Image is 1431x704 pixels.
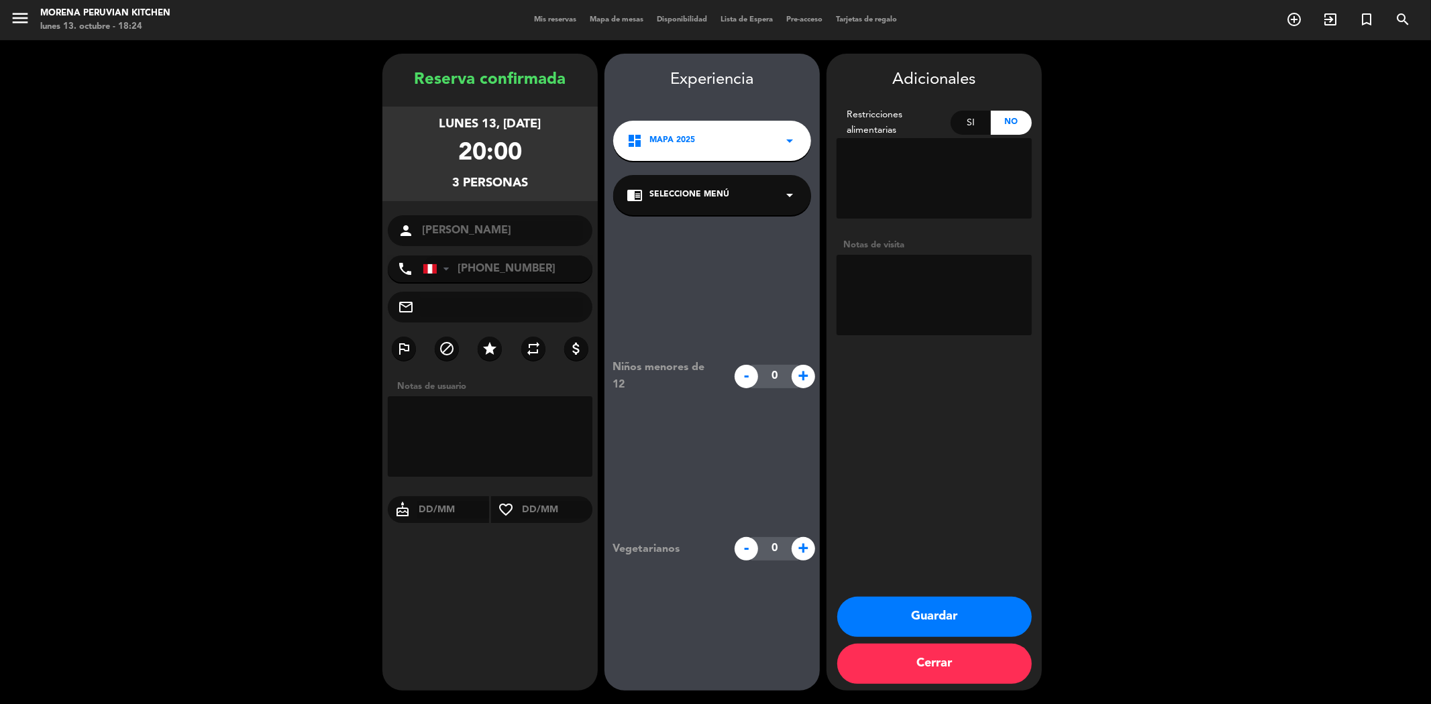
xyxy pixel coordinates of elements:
span: + [792,365,815,388]
div: Niños menores de 12 [602,359,728,394]
div: Restricciones alimentarias [837,107,951,138]
i: cake [388,502,417,518]
span: Mapa 2025 [649,134,695,148]
span: Mapa de mesas [583,16,650,23]
span: - [735,537,758,561]
i: outlined_flag [396,341,412,357]
i: phone [397,261,413,277]
i: star [482,341,498,357]
span: Pre-acceso [780,16,829,23]
i: add_circle_outline [1286,11,1302,27]
div: Si [951,111,992,135]
div: Notas de usuario [390,379,598,394]
div: Peru (Perú): +51 [423,256,454,282]
div: 3 personas [452,174,528,193]
span: Mis reservas [527,16,583,23]
div: Vegetarianos [602,540,728,558]
i: menu [10,8,30,28]
div: No [991,111,1032,135]
i: turned_in_not [1359,11,1375,27]
span: - [735,365,758,388]
div: Adicionales [837,67,1032,93]
div: Reserva confirmada [382,67,598,93]
div: Experiencia [604,67,820,93]
i: dashboard [627,133,643,149]
div: Morena Peruvian Kitchen [40,7,170,20]
div: lunes 13, [DATE] [439,115,541,134]
i: person [398,223,414,239]
div: lunes 13. octubre - 18:24 [40,20,170,34]
i: search [1395,11,1411,27]
i: attach_money [568,341,584,357]
i: arrow_drop_down [782,133,798,149]
button: menu [10,8,30,33]
button: Guardar [837,597,1032,637]
i: favorite_border [491,502,521,518]
i: chrome_reader_mode [627,187,643,203]
i: block [439,341,455,357]
span: + [792,537,815,561]
button: Cerrar [837,644,1032,684]
input: DD/MM [521,502,592,518]
span: Tarjetas de regalo [829,16,904,23]
div: Notas de visita [837,238,1032,252]
i: mail_outline [398,299,414,315]
span: Lista de Espera [714,16,780,23]
i: arrow_drop_down [782,187,798,203]
input: DD/MM [417,502,489,518]
i: exit_to_app [1322,11,1338,27]
div: 20:00 [458,134,522,174]
span: Disponibilidad [650,16,714,23]
i: repeat [525,341,541,357]
span: Seleccione Menú [649,188,729,202]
